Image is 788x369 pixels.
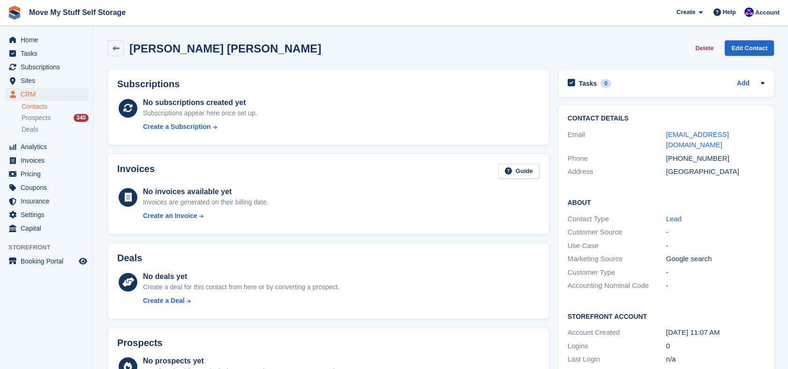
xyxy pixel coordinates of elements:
div: Subscriptions appear here once set up. [143,108,257,118]
div: Logins [568,341,666,352]
div: Accounting Nominal Code [568,280,666,291]
h2: [PERSON_NAME] [PERSON_NAME] [129,42,321,55]
div: - [666,280,765,291]
div: Create an Invoice [143,211,197,221]
h2: Contact Details [568,115,765,122]
a: menu [5,33,89,46]
a: Preview store [77,256,89,267]
a: Add [737,78,750,89]
span: Create [676,8,695,17]
div: - [666,267,765,278]
div: n/a [666,354,765,365]
a: menu [5,47,89,60]
span: CRM [21,88,77,101]
div: No prospects yet [143,355,344,367]
a: menu [5,208,89,221]
div: Use Case [568,241,666,251]
a: Create an Invoice [143,211,269,221]
span: Tasks [21,47,77,60]
a: Create a Subscription [143,122,257,132]
span: Account [755,8,780,17]
span: Capital [21,222,77,235]
h2: Storefront Account [568,311,765,321]
h2: Tasks [579,79,597,88]
span: Deals [22,125,38,134]
h2: Invoices [117,164,155,179]
a: [EMAIL_ADDRESS][DOMAIN_NAME] [666,130,729,149]
a: menu [5,154,89,167]
a: menu [5,181,89,194]
div: Account Created [568,327,666,338]
div: Create a deal for this contact from here or by converting a prospect. [143,282,339,292]
span: Coupons [21,181,77,194]
span: Invoices [21,154,77,167]
span: Help [723,8,736,17]
a: menu [5,167,89,181]
h2: Prospects [117,338,163,348]
div: No subscriptions created yet [143,97,257,108]
span: Analytics [21,140,77,153]
span: Settings [21,208,77,221]
a: Create a Deal [143,296,339,306]
a: menu [5,74,89,87]
a: Edit Contact [725,40,774,56]
div: Create a Subscription [143,122,211,132]
a: Deals [22,125,89,135]
h2: About [568,197,765,207]
span: Storefront [8,243,93,252]
a: Guide [498,164,540,179]
div: Marketing Source [568,254,666,264]
img: Jade Whetnall [744,8,754,17]
div: Address [568,166,666,177]
span: Sites [21,74,77,87]
button: Delete [691,40,717,56]
span: Home [21,33,77,46]
a: menu [5,195,89,208]
div: Customer Type [568,267,666,278]
div: No deals yet [143,271,339,282]
a: menu [5,255,89,268]
div: [DATE] 11:07 AM [666,327,765,338]
h2: Subscriptions [117,79,540,90]
div: Last Login [568,354,666,365]
a: Prospects 340 [22,113,89,123]
a: Move My Stuff Self Storage [25,5,129,20]
div: Create a Deal [143,296,185,306]
a: menu [5,60,89,74]
div: Email [568,129,666,151]
img: stora-icon-8386f47178a22dfd0bd8f6a31ec36ba5ce8667c1dd55bd0f319d3a0aa187defe.svg [8,6,22,20]
div: Invoices are generated on their billing date. [143,197,269,207]
a: menu [5,222,89,235]
div: Contact Type [568,214,666,225]
a: menu [5,88,89,101]
div: 340 [74,114,89,122]
div: Phone [568,153,666,164]
a: menu [5,140,89,153]
span: Insurance [21,195,77,208]
div: - [666,227,765,238]
span: Booking Portal [21,255,77,268]
div: 0 [600,79,611,88]
span: Prospects [22,113,51,122]
div: [GEOGRAPHIC_DATA] [666,166,765,177]
h2: Deals [117,253,142,264]
a: Lead [666,215,682,223]
div: - [666,241,765,251]
div: No invoices available yet [143,186,269,197]
div: [PHONE_NUMBER] [666,153,765,164]
div: Customer Source [568,227,666,238]
div: 0 [666,341,765,352]
a: Contacts [22,102,89,111]
span: Subscriptions [21,60,77,74]
div: Google search [666,254,765,264]
span: Pricing [21,167,77,181]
